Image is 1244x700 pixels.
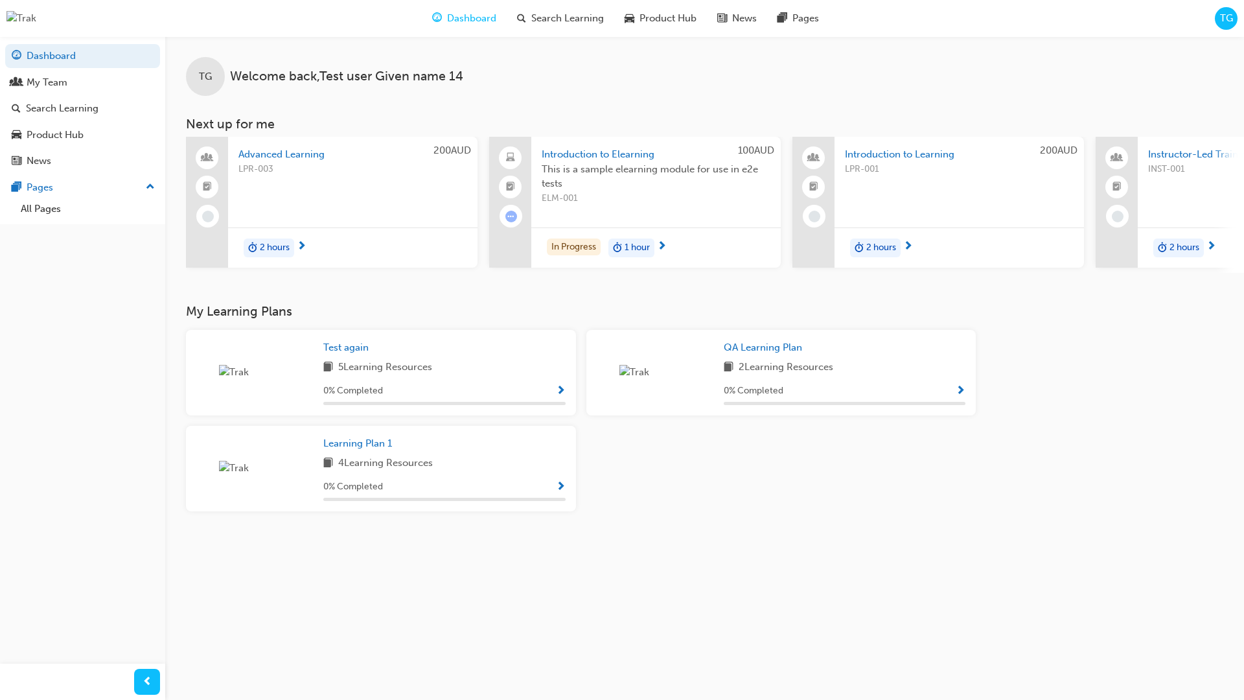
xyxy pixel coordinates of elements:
span: Test again [323,342,369,353]
button: Show Progress [556,479,566,495]
button: DashboardMy TeamSearch LearningProduct HubNews [5,41,160,176]
a: guage-iconDashboard [422,5,507,32]
span: LPR-003 [238,162,467,177]
span: search-icon [12,103,21,115]
a: 100AUDIntroduction to ElearningThis is a sample elearning module for use in e2e testsELM-001In Pr... [489,137,781,268]
a: 200AUDAdvanced LearningLPR-003duration-icon2 hours [186,137,478,268]
span: ELM-001 [542,191,770,206]
span: pages-icon [777,10,787,27]
span: booktick-icon [809,179,818,196]
a: All Pages [16,199,160,219]
span: Search Learning [531,11,604,26]
a: My Team [5,71,160,95]
span: pages-icon [12,182,21,194]
div: In Progress [547,239,601,256]
span: 2 hours [1169,240,1199,255]
span: Welcome back , Test user Given name 14 [230,69,463,84]
span: Show Progress [556,386,566,397]
img: Trak [219,461,290,476]
span: learningRecordVerb_ATTEMPT-icon [505,211,517,222]
img: Trak [6,11,36,26]
div: Product Hub [27,128,84,143]
span: 5 Learning Resources [338,360,432,376]
span: QA Learning Plan [724,342,802,353]
span: booktick-icon [506,179,515,196]
a: search-iconSearch Learning [507,5,614,32]
span: LPR-001 [845,162,1074,177]
span: TG [199,69,212,84]
span: duration-icon [248,240,257,257]
span: learningRecordVerb_NONE-icon [809,211,820,222]
a: car-iconProduct Hub [614,5,707,32]
span: 2 hours [866,240,896,255]
img: Trak [619,365,691,380]
span: 0 % Completed [724,384,783,399]
a: 200AUDIntroduction to LearningLPR-001duration-icon2 hours [792,137,1084,268]
div: News [27,154,51,169]
a: pages-iconPages [767,5,829,32]
div: Pages [27,180,53,195]
span: 200AUD [1040,145,1077,156]
span: search-icon [517,10,526,27]
span: laptop-icon [506,150,515,167]
span: news-icon [717,10,727,27]
span: Show Progress [556,482,566,493]
span: 0 % Completed [323,384,383,399]
span: Advanced Learning [238,147,467,162]
span: 100AUD [738,145,774,156]
span: TG [1220,11,1233,26]
span: Product Hub [639,11,697,26]
a: Dashboard [5,44,160,68]
h3: My Learning Plans [186,304,976,319]
img: Trak [219,365,290,380]
span: 2 hours [260,240,290,255]
span: people-icon [809,150,818,167]
span: duration-icon [855,240,864,257]
span: booktick-icon [1112,179,1122,196]
span: booktick-icon [203,179,212,196]
span: duration-icon [613,240,622,257]
span: Introduction to Learning [845,147,1074,162]
span: learningRecordVerb_NONE-icon [1112,211,1123,222]
a: Search Learning [5,97,160,121]
span: 2 Learning Resources [739,360,833,376]
span: news-icon [12,156,21,167]
button: TG [1215,7,1238,30]
span: 1 hour [625,240,650,255]
button: Pages [5,176,160,200]
button: Show Progress [556,383,566,399]
span: book-icon [724,360,733,376]
span: Learning Plan 1 [323,437,392,449]
span: 0 % Completed [323,480,383,495]
span: people-icon [1112,150,1122,167]
a: Test again [323,340,374,355]
span: car-icon [12,130,21,141]
span: book-icon [323,360,333,376]
span: guage-icon [12,51,21,62]
a: QA Learning Plan [724,340,807,355]
span: Introduction to Elearning [542,147,770,162]
a: news-iconNews [707,5,767,32]
span: up-icon [146,179,155,196]
span: Pages [792,11,819,26]
button: Show Progress [956,383,965,399]
span: car-icon [625,10,634,27]
a: News [5,149,160,173]
a: Learning Plan 1 [323,436,397,451]
span: people-icon [12,77,21,89]
span: next-icon [297,241,306,253]
a: Product Hub [5,123,160,147]
span: learningRecordVerb_NONE-icon [202,211,214,222]
span: 200AUD [433,145,471,156]
span: next-icon [1206,241,1216,253]
div: Search Learning [26,101,98,116]
span: next-icon [903,241,913,253]
span: This is a sample elearning module for use in e2e tests [542,162,770,191]
h3: Next up for me [165,117,1244,132]
span: Dashboard [447,11,496,26]
span: Show Progress [956,386,965,397]
span: duration-icon [1158,240,1167,257]
span: prev-icon [143,674,152,690]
